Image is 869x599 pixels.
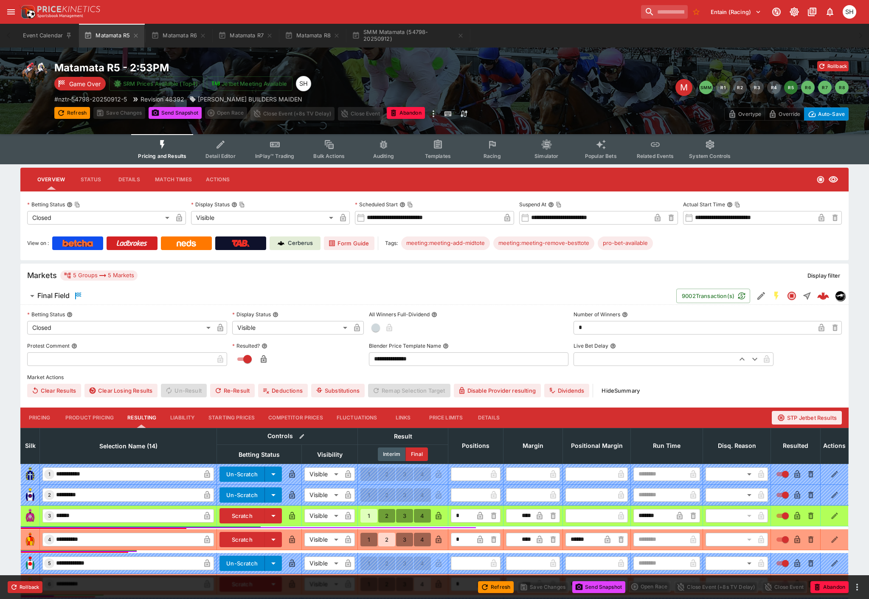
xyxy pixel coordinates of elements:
[493,239,594,247] span: meeting:meeting-remove-besttote
[574,342,608,349] p: Live Bet Delay
[683,201,725,208] p: Actual Start Time
[817,290,829,302] img: logo-cerberus--red.svg
[219,532,265,547] button: Scratch
[211,79,220,88] img: jetbet-logo.svg
[443,343,449,349] button: Blender Price Template Name
[31,169,72,190] button: Overview
[378,509,395,523] button: 2
[815,287,832,304] a: 9be1cea3-0d14-48aa-8e5b-cdd07c2754d3
[384,408,422,428] button: Links
[556,202,562,208] button: Copy To Clipboard
[64,270,134,281] div: 5 Groups 5 Markets
[262,408,330,428] button: Competitor Prices
[308,450,352,460] span: Visibility
[46,560,53,566] span: 5
[484,153,501,159] span: Racing
[19,3,36,20] img: PriceKinetics Logo
[572,581,625,593] button: Send Snapshot
[67,312,73,318] button: Betting Status
[801,81,815,94] button: R6
[205,107,247,119] div: split button
[754,288,769,304] button: Edit Detail
[313,153,345,159] span: Bulk Actions
[199,169,237,190] button: Actions
[20,61,48,88] img: horse_racing.png
[205,153,236,159] span: Detail Editor
[69,79,101,88] p: Game Over
[769,4,784,20] button: Connected to PK
[360,509,377,523] button: 1
[189,95,302,104] div: WRIGHTWAY BUILDERS MAIDEN
[262,343,267,349] button: Resulted?
[202,408,262,428] button: Starting Prices
[629,581,671,593] div: split button
[369,342,441,349] p: Blender Price Template Name
[232,311,271,318] p: Display Status
[544,384,589,397] button: Dividends
[304,467,341,481] div: Visible
[27,211,172,225] div: Closed
[802,269,845,282] button: Display filter
[724,107,849,121] div: Start From
[676,289,750,303] button: 9002Transaction(s)
[810,581,849,593] button: Abandon
[23,509,37,523] img: runner 3
[519,201,546,208] p: Suspend At
[425,153,451,159] span: Templates
[198,95,302,104] p: [PERSON_NAME] BUILDERS MAIDEN
[79,24,144,48] button: Matamata R5
[818,110,845,118] p: Auto-Save
[46,513,53,519] span: 3
[631,428,703,464] th: Run Time
[401,236,490,250] div: Betting Target: cerberus
[804,4,820,20] button: Documentation
[20,408,59,428] button: Pricing
[750,81,764,94] button: R3
[27,201,65,208] p: Betting Status
[210,384,255,397] button: Re-Result
[146,24,211,48] button: Matamata R6
[131,134,737,164] div: Event type filters
[229,450,289,460] span: Betting Status
[213,24,278,48] button: Matamata R7
[232,240,250,247] img: TabNZ
[296,76,311,91] div: Scott Hunt
[503,428,563,464] th: Margin
[47,471,52,477] span: 1
[270,236,321,250] a: Cerberus
[90,441,167,451] span: Selection Name (14)
[378,533,395,546] button: 2
[414,533,431,546] button: 4
[231,202,237,208] button: Display StatusCopy To Clipboard
[232,342,260,349] p: Resulted?
[799,288,815,304] button: Straight
[703,428,771,464] th: Disq. Reason
[37,291,70,300] h6: Final Field
[598,236,653,250] div: Betting Target: cerberus
[765,107,804,121] button: Override
[852,582,862,592] button: more
[689,153,731,159] span: System Controls
[360,533,377,546] button: 1
[304,533,341,546] div: Visible
[72,169,110,190] button: Status
[304,488,341,502] div: Visible
[373,153,394,159] span: Auditing
[816,175,825,184] svg: Closed
[288,239,313,247] p: Cerberus
[18,24,77,48] button: Event Calendar
[470,408,508,428] button: Details
[355,201,398,208] p: Scheduled Start
[689,5,703,19] button: No Bookmarks
[161,384,206,397] span: Un-Result
[84,384,157,397] button: Clear Losing Results
[385,236,398,250] label: Tags:
[828,174,838,185] svg: Visible
[706,5,766,19] button: Select Tenant
[296,431,307,442] button: Bulk edit
[787,4,802,20] button: Toggle light/dark mode
[835,291,845,301] div: nztr
[493,236,594,250] div: Betting Target: cerberus
[724,107,765,121] button: Overtype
